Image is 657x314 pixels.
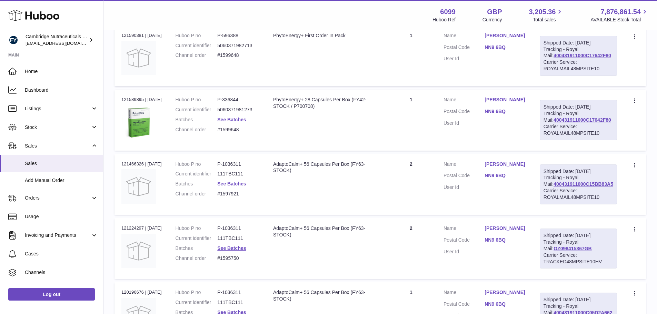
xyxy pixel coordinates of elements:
[217,181,246,186] a: See Batches
[217,191,259,197] dd: #1597921
[544,123,613,136] div: Carrier Service: ROYALMAIL48MPSITE10
[176,32,218,39] dt: Huboo P no
[26,40,101,46] span: [EMAIL_ADDRESS][DOMAIN_NAME]
[273,225,379,238] div: AdaptoCalm+ 56 Capsules Per Box (FY63-STOCK)
[217,171,259,177] dd: 111TBC111
[444,55,485,62] dt: User Id
[217,225,259,232] dd: P-1036311
[444,237,485,245] dt: Postal Code
[386,26,437,86] td: 1
[544,59,613,72] div: Carrier Service: ROYALMAIL48MPSITE10
[25,124,91,131] span: Stock
[444,172,485,181] dt: Postal Code
[217,126,259,133] dd: #1599648
[554,181,613,187] a: 400431911000C15BB83A5
[176,225,218,232] dt: Huboo P no
[25,87,98,93] span: Dashboard
[176,235,218,242] dt: Current identifier
[176,171,218,177] dt: Current identifier
[444,301,485,309] dt: Postal Code
[533,17,564,23] span: Total sales
[25,143,91,149] span: Sales
[485,44,526,51] a: NN9 6BQ
[176,107,218,113] dt: Current identifier
[121,289,162,295] div: 120196676 | [DATE]
[386,90,437,150] td: 1
[540,229,617,269] div: Tracking - Royal Mail:
[121,169,156,204] img: no-photo.jpg
[8,288,95,301] a: Log out
[121,105,156,140] img: 60991629976507.jpg
[25,213,98,220] span: Usage
[482,17,502,23] div: Currency
[273,161,379,174] div: AdaptoCalm+ 56 Capsules Per Box (FY63-STOCK)
[176,245,218,252] dt: Batches
[485,108,526,115] a: NN9 6BQ
[273,289,379,302] div: AdaptoCalm+ 56 Capsules Per Box (FY63-STOCK)
[217,299,259,306] dd: 111TBC111
[540,164,617,204] div: Tracking - Royal Mail:
[432,17,456,23] div: Huboo Ref
[25,105,91,112] span: Listings
[217,42,259,49] dd: 5060371982713
[485,97,526,103] a: [PERSON_NAME]
[217,107,259,113] dd: 5060371981273
[121,225,162,231] div: 121224297 | [DATE]
[176,97,218,103] dt: Huboo P no
[217,52,259,59] dd: #1599648
[444,184,485,191] dt: User Id
[444,97,485,105] dt: Name
[386,218,437,279] td: 2
[544,252,613,265] div: Carrier Service: TRACKED48MPSITE10HV
[25,177,98,184] span: Add Manual Order
[485,225,526,232] a: [PERSON_NAME]
[176,117,218,123] dt: Batches
[485,172,526,179] a: NN9 6BQ
[444,289,485,297] dt: Name
[444,249,485,255] dt: User Id
[529,7,564,23] a: 3,205.36 Total sales
[176,181,218,187] dt: Batches
[121,97,162,103] div: 121589895 | [DATE]
[25,160,98,167] span: Sales
[600,7,641,17] span: 7,876,861.54
[540,100,617,140] div: Tracking - Royal Mail:
[176,299,218,306] dt: Current identifier
[444,44,485,52] dt: Postal Code
[25,269,98,276] span: Channels
[25,232,91,239] span: Invoicing and Payments
[176,161,218,168] dt: Huboo P no
[176,255,218,262] dt: Channel order
[544,296,613,303] div: Shipped Date: [DATE]
[590,7,649,23] a: 7,876,861.54 AVAILABLE Stock Total
[529,7,556,17] span: 3,205.36
[217,161,259,168] dd: P-1036311
[273,97,379,110] div: PhytoEnergy+ 28 Capsules Per Box (FY42-STOCK / P700708)
[176,126,218,133] dt: Channel order
[121,32,162,39] div: 121590381 | [DATE]
[554,117,611,123] a: 400431911000C17642F80
[217,245,246,251] a: See Batches
[444,161,485,169] dt: Name
[544,188,613,201] div: Carrier Service: ROYALMAIL48MPSITE10
[590,17,649,23] span: AVAILABLE Stock Total
[544,40,613,46] div: Shipped Date: [DATE]
[444,32,485,41] dt: Name
[25,195,91,201] span: Orders
[176,52,218,59] dt: Channel order
[8,35,19,45] img: internalAdmin-6099@internal.huboo.com
[544,104,613,110] div: Shipped Date: [DATE]
[217,235,259,242] dd: 111TBC111
[26,33,88,47] div: Cambridge Nutraceuticals Ltd
[273,32,379,39] div: PhytoEnergy+ First Order In Pack
[176,191,218,197] dt: Channel order
[25,68,98,75] span: Home
[176,289,218,296] dt: Huboo P no
[121,234,156,268] img: no-photo.jpg
[444,108,485,117] dt: Postal Code
[554,246,592,251] a: OZ098415367GB
[217,117,246,122] a: See Batches
[544,168,613,175] div: Shipped Date: [DATE]
[217,97,259,103] dd: P-336844
[485,32,526,39] a: [PERSON_NAME]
